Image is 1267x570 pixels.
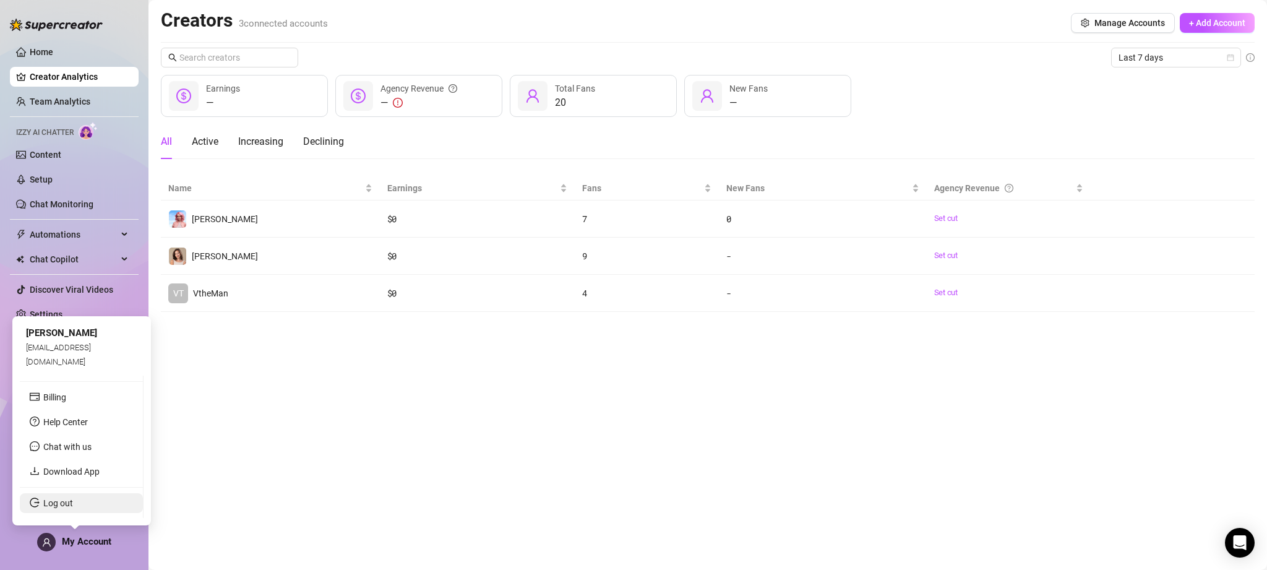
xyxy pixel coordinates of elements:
a: Set cut [934,287,1083,299]
div: $ 0 [387,212,567,226]
a: Set cut [934,249,1083,262]
span: setting [1081,19,1089,27]
div: 7 [582,212,711,226]
span: Manage Accounts [1094,18,1165,28]
li: Log out [20,493,143,513]
span: [PERSON_NAME] [192,214,258,224]
span: search [168,53,177,62]
div: Agency Revenue [934,181,1073,195]
div: 20 [555,95,595,110]
button: Manage Accounts [1071,13,1175,33]
div: Declining [303,134,344,149]
span: calendar [1227,54,1234,61]
a: Setup [30,175,53,184]
a: Creator Analytics [30,67,129,87]
div: $ 0 [387,249,567,263]
div: — [380,95,457,110]
a: Team Analytics [30,97,90,106]
span: + Add Account [1189,18,1245,28]
span: question-circle [449,82,457,95]
div: Agency Revenue [380,82,457,95]
a: Billing [43,392,66,402]
span: user [700,89,715,103]
a: Set cut [934,212,1083,225]
div: $ 0 [387,287,567,300]
li: Billing [20,387,143,407]
div: All [161,134,172,149]
a: Log out [43,498,73,508]
div: 4 [582,287,711,300]
span: Automations [30,225,118,244]
span: New Fans [729,84,768,93]
span: info-circle [1246,53,1255,62]
span: Last 7 days [1119,48,1234,67]
span: Chat Copilot [30,249,118,269]
a: Home [30,47,53,57]
span: thunderbolt [16,230,26,240]
div: - [726,249,919,263]
span: dollar-circle [176,89,191,103]
span: Name [168,181,363,195]
span: user [42,538,51,547]
span: dollar-circle [351,89,366,103]
span: Earnings [206,84,240,93]
th: Earnings [380,176,575,201]
span: [PERSON_NAME] [192,251,258,261]
span: user [525,89,540,103]
span: [EMAIL_ADDRESS][DOMAIN_NAME] [26,343,91,366]
span: question-circle [1005,181,1013,195]
span: Chat with us [43,442,92,452]
div: 0 [726,212,919,226]
a: Discover Viral Videos [30,285,113,295]
div: Increasing [238,134,283,149]
img: logo-BBDzfeDw.svg [10,19,103,31]
span: My Account [62,536,111,547]
a: Chat Monitoring [30,199,93,209]
input: Search creators [179,51,281,64]
a: Content [30,150,61,160]
th: New Fans [719,176,926,201]
a: Download App [43,467,100,477]
h2: Creators [161,9,328,32]
span: Fans [582,181,702,195]
div: — [729,95,768,110]
span: [PERSON_NAME] [26,327,97,339]
div: Open Intercom Messenger [1225,528,1255,558]
th: Name [161,176,380,201]
img: AI Chatter [79,122,98,140]
span: exclamation-circle [393,98,403,108]
div: - [726,287,919,300]
button: + Add Account [1180,13,1255,33]
span: New Fans [726,181,909,195]
span: 3 connected accounts [239,18,328,29]
span: VtheMan [193,288,228,298]
span: Total Fans [555,84,595,93]
span: Izzy AI Chatter [16,127,74,139]
span: VT [173,287,184,300]
span: Earnings [387,181,557,195]
a: Help Center [43,417,88,427]
img: Chat Copilot [16,255,24,264]
div: — [206,95,240,110]
th: Fans [575,176,719,201]
span: message [30,441,40,451]
img: Hanna [169,248,186,265]
img: Amanda [169,210,186,228]
div: Active [192,134,218,149]
a: Settings [30,309,62,319]
div: 9 [582,249,711,263]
